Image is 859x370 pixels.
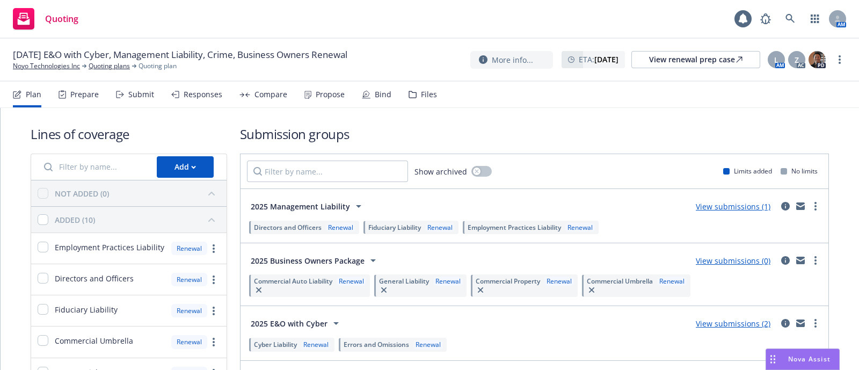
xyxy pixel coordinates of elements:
button: More info... [470,51,553,69]
a: more [809,317,822,330]
div: Renewal [171,335,207,349]
div: Renewal [544,277,574,286]
a: Search [780,8,801,30]
span: Commercial Umbrella [55,335,133,346]
span: ETA : [579,54,618,65]
span: Nova Assist [788,354,831,364]
span: L [774,54,778,66]
div: NOT ADDED (0) [55,188,109,199]
a: circleInformation [779,317,792,330]
div: Compare [254,90,287,99]
div: View renewal prep case [649,52,742,68]
div: Renewal [326,223,355,232]
button: Add [157,156,214,178]
span: [DATE] E&O with Cyber, Management Liability, Crime, Business Owners Renewal [13,48,347,61]
a: more [809,254,822,267]
a: more [809,200,822,213]
div: Bind [375,90,391,99]
a: mail [794,200,807,213]
span: Z [795,54,799,66]
a: more [833,53,846,66]
span: Quoting plan [139,61,177,71]
span: Commercial Property [476,277,540,286]
a: View submissions (0) [696,256,770,266]
div: Drag to move [766,349,780,369]
button: 2025 E&O with Cyber [247,313,346,334]
a: Quoting plans [89,61,130,71]
a: more [207,336,220,349]
span: Fiduciary Liability [368,223,421,232]
span: 2025 E&O with Cyber [251,318,327,329]
span: Directors and Officers [254,223,322,232]
button: NOT ADDED (0) [55,185,220,202]
div: Renewal [657,277,687,286]
img: photo [809,51,826,68]
a: Noyo Technologies Inc [13,61,80,71]
div: Limits added [723,166,772,176]
span: 2025 Business Owners Package [251,255,365,266]
a: more [207,273,220,286]
a: View renewal prep case [631,51,760,68]
button: ADDED (10) [55,211,220,228]
a: Quoting [9,4,83,34]
div: Submit [128,90,154,99]
strong: [DATE] [594,54,618,64]
div: Renewal [425,223,455,232]
div: Propose [316,90,345,99]
span: Errors and Omissions [344,340,409,349]
a: View submissions (1) [696,201,770,212]
div: Renewal [171,304,207,317]
div: Files [421,90,437,99]
span: Quoting [45,14,78,23]
a: mail [794,254,807,267]
a: mail [794,317,807,330]
input: Filter by name... [247,161,408,182]
span: Commercial Auto Liability [254,277,332,286]
span: Fiduciary Liability [55,304,118,315]
span: Show archived [414,166,467,177]
a: View submissions (2) [696,318,770,329]
div: Renewal [171,273,207,286]
button: Nova Assist [766,349,840,370]
a: more [207,242,220,255]
input: Filter by name... [38,156,150,178]
span: More info... [492,54,533,66]
div: Prepare [70,90,99,99]
span: Employment Practices Liability [468,223,561,232]
div: Responses [184,90,222,99]
a: more [207,304,220,317]
div: Plan [26,90,41,99]
a: Switch app [804,8,826,30]
div: ADDED (10) [55,214,95,226]
a: circleInformation [779,254,792,267]
div: Renewal [301,340,331,349]
span: General Liability [379,277,429,286]
div: Renewal [433,277,463,286]
div: Renewal [565,223,595,232]
h1: Submission groups [240,125,829,143]
span: 2025 Management Liability [251,201,350,212]
a: circleInformation [779,200,792,213]
button: 2025 Business Owners Package [247,250,383,271]
div: Renewal [171,242,207,255]
div: Add [174,157,196,177]
h1: Lines of coverage [31,125,227,143]
span: Employment Practices Liability [55,242,164,253]
span: Directors and Officers [55,273,134,284]
div: No limits [781,166,818,176]
span: Commercial Umbrella [587,277,653,286]
a: Report a Bug [755,8,776,30]
div: Renewal [413,340,443,349]
span: Cyber Liability [254,340,297,349]
div: Renewal [337,277,366,286]
button: 2025 Management Liability [247,195,369,217]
